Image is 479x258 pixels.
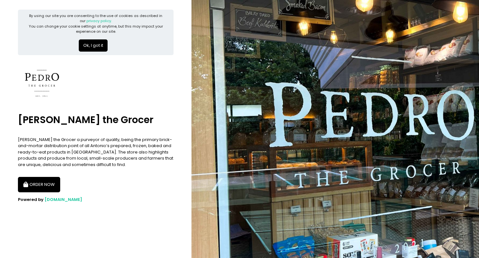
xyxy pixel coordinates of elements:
[18,59,66,107] img: Pedro the Grocer
[45,196,82,203] a: [DOMAIN_NAME]
[18,196,174,203] div: Powered by
[18,107,174,132] div: [PERSON_NAME] the Grocer
[29,13,163,34] div: By using our site you are consenting to the use of cookies as described in our You can change you...
[79,39,108,52] button: Ok, I got it
[18,177,60,192] button: ORDER NOW
[86,18,112,23] a: privacy policy.
[18,137,174,168] div: [PERSON_NAME] the Grocer a purveyor of quality, being the primary brick-and-mortar distribution p...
